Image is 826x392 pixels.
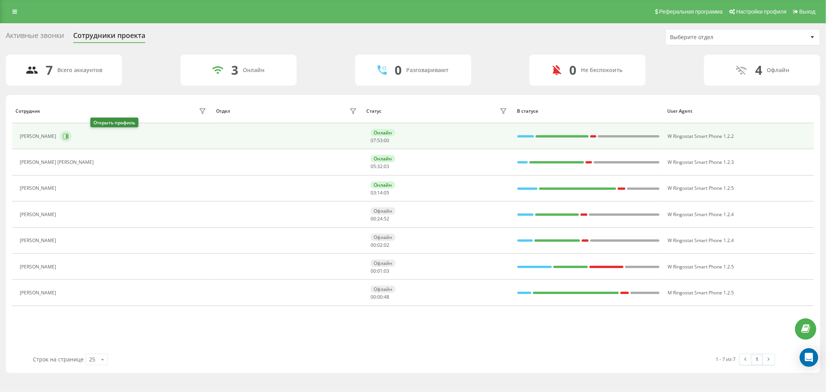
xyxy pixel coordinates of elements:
div: Офлайн [371,260,395,267]
span: 53 [377,137,383,144]
span: W Ringostat Smart Phone 1.2.5 [668,263,734,270]
div: Разговаривают [406,67,448,74]
div: [PERSON_NAME] [20,264,58,270]
div: 4 [756,63,762,77]
div: Open Intercom Messenger [800,348,818,367]
div: Отдел [216,108,230,114]
div: Офлайн [767,67,790,74]
div: [PERSON_NAME] [20,238,58,243]
span: 00 [371,294,376,300]
div: Не беспокоить [581,67,622,74]
div: [PERSON_NAME] [PERSON_NAME] [20,160,96,165]
div: Онлайн [371,155,395,162]
span: 03 [384,268,389,274]
div: Сотрудники проекта [73,31,145,43]
div: 25 [89,356,95,363]
span: W Ringostat Smart Phone 1.2.4 [668,211,734,218]
span: Выход [799,9,816,15]
div: Всего аккаунтов [58,67,103,74]
div: В статусе [517,108,660,114]
div: Открыть профиль [90,118,138,127]
span: 03 [384,163,389,170]
div: Сотрудник [15,108,40,114]
div: 0 [569,63,576,77]
div: : : [371,294,389,300]
div: Активные звонки [6,31,64,43]
div: Онлайн [371,129,395,136]
div: 0 [395,63,402,77]
span: 24 [377,215,383,222]
div: : : [371,190,389,196]
span: 03 [371,189,376,196]
div: 3 [231,63,238,77]
span: 00 [377,294,383,300]
span: W Ringostat Smart Phone 1.2.3 [668,159,734,165]
div: 1 - 7 из 7 [716,355,736,363]
span: W Ringostat Smart Phone 1.2.4 [668,237,734,244]
span: W Ringostat Smart Phone 1.2.5 [668,185,734,191]
span: 05 [371,163,376,170]
span: 00 [371,215,376,222]
div: Выберите отдел [670,34,762,41]
span: M Ringostat Smart Phone 1.2.5 [668,289,734,296]
div: : : [371,164,389,169]
div: Офлайн [371,234,395,241]
span: 48 [384,294,389,300]
span: 02 [384,242,389,248]
div: Онлайн [243,67,264,74]
div: User Agent [667,108,810,114]
div: [PERSON_NAME] [20,290,58,296]
div: Онлайн [371,181,395,189]
span: 07 [371,137,376,144]
span: 02 [377,242,383,248]
span: W Ringostat Smart Phone 1.2.2 [668,133,734,139]
span: 14 [377,189,383,196]
div: : : [371,242,389,248]
span: Реферальная программа [659,9,723,15]
span: Настройки профиля [736,9,787,15]
div: Офлайн [371,285,395,293]
div: [PERSON_NAME] [20,186,58,191]
div: 7 [46,63,53,77]
div: Статус [366,108,381,114]
span: 32 [377,163,383,170]
div: Офлайн [371,207,395,215]
span: 00 [384,137,389,144]
div: : : [371,138,389,143]
span: 00 [371,242,376,248]
span: 52 [384,215,389,222]
span: 01 [377,268,383,274]
span: 00 [371,268,376,274]
span: Строк на странице [33,356,84,363]
div: : : [371,216,389,222]
span: 05 [384,189,389,196]
div: [PERSON_NAME] [20,134,58,139]
div: : : [371,268,389,274]
a: 1 [751,354,763,365]
div: [PERSON_NAME] [20,212,58,217]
